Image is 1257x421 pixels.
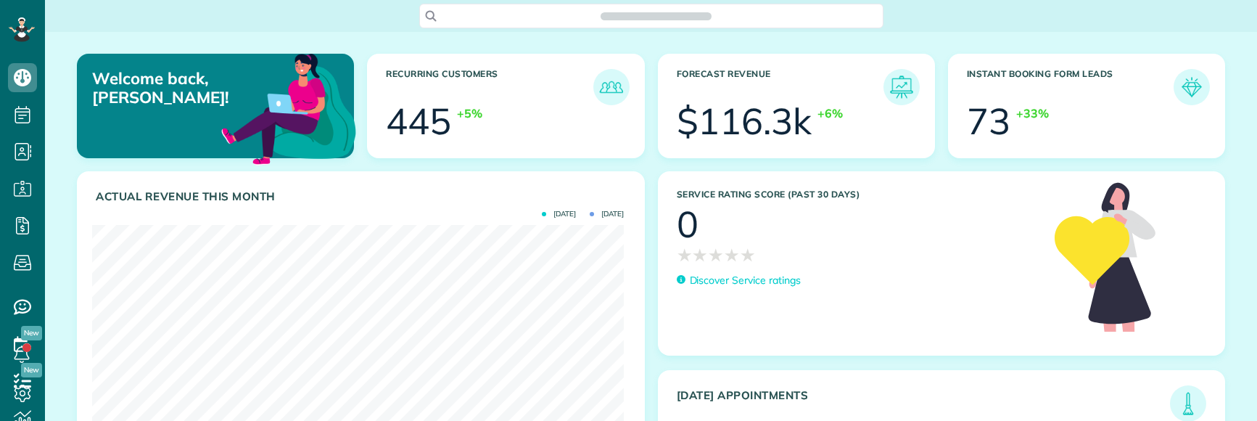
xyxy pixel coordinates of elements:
div: +33% [1016,105,1049,122]
div: $116.3k [677,103,812,139]
div: 73 [967,103,1010,139]
img: dashboard_welcome-42a62b7d889689a78055ac9021e634bf52bae3f8056760290aed330b23ab8690.png [218,37,359,178]
h3: Instant Booking Form Leads [967,69,1174,105]
img: icon_forecast_revenue-8c13a41c7ed35a8dcfafea3cbb826a0462acb37728057bba2d056411b612bbbe.png [887,73,916,102]
span: [DATE] [590,210,624,218]
div: 0 [677,206,698,242]
h3: Forecast Revenue [677,69,883,105]
span: ★ [724,242,740,268]
span: ★ [708,242,724,268]
p: Welcome back, [PERSON_NAME]! [92,69,265,107]
img: icon_form_leads-04211a6a04a5b2264e4ee56bc0799ec3eb69b7e499cbb523a139df1d13a81ae0.png [1177,73,1206,102]
img: icon_recurring_customers-cf858462ba22bcd05b5a5880d41d6543d210077de5bb9ebc9590e49fd87d84ed.png [597,73,626,102]
h3: Service Rating score (past 30 days) [677,189,1041,200]
p: Discover Service ratings [690,273,801,288]
div: +6% [817,105,843,122]
span: [DATE] [542,210,576,218]
img: icon_todays_appointments-901f7ab196bb0bea1936b74009e4eb5ffbc2d2711fa7634e0d609ed5ef32b18b.png [1174,389,1203,418]
div: +5% [457,105,482,122]
span: New [21,326,42,340]
h3: Actual Revenue this month [96,190,630,203]
span: ★ [692,242,708,268]
h3: Recurring Customers [386,69,593,105]
a: Discover Service ratings [677,273,801,288]
span: ★ [740,242,756,268]
div: 445 [386,103,451,139]
span: ★ [677,242,693,268]
span: Search ZenMaid… [615,9,697,23]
